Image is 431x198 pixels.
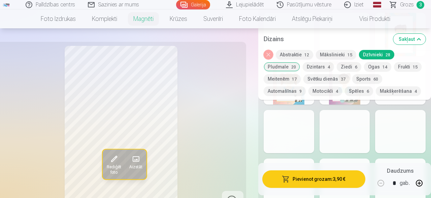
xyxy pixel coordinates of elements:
[340,9,398,28] a: Visi produkti
[303,74,350,84] button: Svētku dienās37
[328,65,330,69] span: 4
[231,9,284,28] a: Foto kalendāri
[264,86,306,96] button: Automašīnas9
[264,34,388,44] h5: Dizains
[386,53,390,57] span: 28
[364,62,391,72] button: Ogas14
[129,164,142,170] span: Aizstāt
[417,1,424,9] span: 3
[303,62,334,72] button: Dzintars4
[125,9,162,28] a: Magnēti
[394,62,422,72] button: Frukti15
[359,50,394,59] button: Dzīvnieki28
[355,65,357,69] span: 6
[107,164,121,175] span: Rediģēt foto
[341,77,345,82] span: 37
[352,74,382,84] button: Sports60
[299,89,302,94] span: 9
[316,50,356,59] button: Mākslinieki15
[84,9,125,28] a: Komplekti
[292,77,297,82] span: 17
[415,89,417,94] span: 4
[367,89,369,94] span: 6
[3,3,10,7] img: /fa1
[400,175,410,191] div: gab.
[262,170,365,188] button: Pievienot grozam:3,90 €
[347,53,352,57] span: 15
[195,9,231,28] a: Suvenīri
[376,86,421,96] button: Makšķerēšana4
[276,50,313,59] button: Abstraktie12
[393,34,426,45] button: Sakļaut
[264,74,301,84] button: Meitenēm17
[345,86,373,96] button: Spēles6
[284,9,340,28] a: Atslēgu piekariņi
[373,77,378,82] span: 60
[308,86,342,96] button: Motocikli4
[304,53,309,57] span: 12
[264,62,300,72] button: Pludmale20
[413,65,418,69] span: 15
[337,62,361,72] button: Ziedi6
[336,89,338,94] span: 4
[400,1,414,9] span: Grozs
[125,149,146,179] button: Aizstāt
[162,9,195,28] a: Krūzes
[33,9,84,28] a: Foto izdrukas
[387,167,413,175] h5: Daudzums
[291,65,296,69] span: 20
[383,65,387,69] span: 14
[103,149,125,179] button: Rediģēt foto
